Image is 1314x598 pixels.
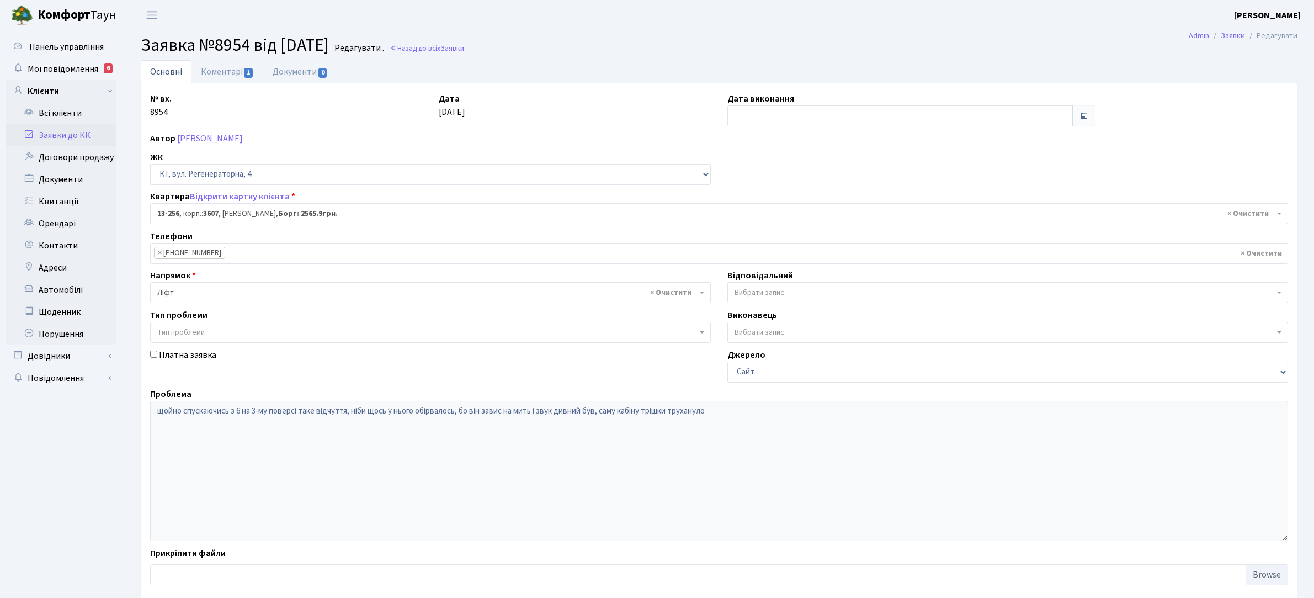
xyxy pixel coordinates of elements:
[1241,248,1282,259] span: Видалити всі елементи
[6,279,116,301] a: Автомобілі
[1221,30,1245,41] a: Заявки
[390,43,464,54] a: Назад до всіхЗаявки
[6,301,116,323] a: Щоденник
[440,43,464,54] span: Заявки
[190,190,290,203] a: Відкрити картку клієнта
[158,247,162,258] span: ×
[278,208,338,219] b: Борг: 2565.9грн.
[150,190,295,203] label: Квартира
[38,6,116,25] span: Таун
[6,146,116,168] a: Договори продажу
[263,60,337,83] a: Документи
[6,102,116,124] a: Всі клієнти
[735,327,784,338] span: Вибрати запис
[430,92,719,126] div: [DATE]
[28,63,98,75] span: Мої повідомлення
[154,247,225,259] li: +380667633245
[6,80,116,102] a: Клієнти
[1172,24,1314,47] nav: breadcrumb
[159,348,216,362] label: Платна заявка
[6,58,116,80] a: Мої повідомлення6
[150,309,208,322] label: Тип проблеми
[150,132,175,145] label: Автор
[157,208,1274,219] span: <b>13-256</b>, корп.: <b>3607</b>, Коренбліт Ксенія Романівна, <b>Борг: 2565.9грн.</b>
[142,92,430,126] div: 8954
[1245,30,1297,42] li: Редагувати
[6,367,116,389] a: Повідомлення
[6,124,116,146] a: Заявки до КК
[318,68,327,78] span: 0
[104,63,113,73] div: 6
[150,388,191,401] label: Проблема
[150,203,1288,224] span: <b>13-256</b>, корп.: <b>3607</b>, Коренбліт Ксенія Романівна, <b>Борг: 2565.9грн.</b>
[157,287,697,298] span: Ліфт
[150,401,1288,541] textarea: щойно спускаючись з 6 на 3-му поверсі таке відчуття, ніби щось у нього обірвалось, бо він завис н...
[6,168,116,190] a: Документи
[6,36,116,58] a: Панель управління
[150,151,163,164] label: ЖК
[138,6,166,24] button: Переключити навігацію
[727,269,793,282] label: Відповідальний
[439,92,460,105] label: Дата
[1234,9,1301,22] a: [PERSON_NAME]
[1189,30,1209,41] a: Admin
[11,4,33,27] img: logo.png
[157,327,205,338] span: Тип проблеми
[157,208,179,219] b: 13-256
[141,60,191,83] a: Основні
[150,92,172,105] label: № вх.
[6,235,116,257] a: Контакти
[150,282,711,303] span: Ліфт
[177,133,243,145] a: [PERSON_NAME]
[29,41,104,53] span: Панель управління
[38,6,91,24] b: Комфорт
[150,547,226,560] label: Прикріпити файли
[727,348,765,362] label: Джерело
[6,257,116,279] a: Адреси
[6,323,116,345] a: Порушення
[727,92,794,105] label: Дата виконання
[1227,208,1269,219] span: Видалити всі елементи
[141,33,329,58] span: Заявка №8954 від [DATE]
[150,230,193,243] label: Телефони
[244,68,253,78] span: 1
[191,60,263,83] a: Коментарі
[150,269,196,282] label: Напрямок
[332,43,384,54] small: Редагувати .
[650,287,691,298] span: Видалити всі елементи
[735,287,784,298] span: Вибрати запис
[6,213,116,235] a: Орендарі
[6,345,116,367] a: Довідники
[203,208,219,219] b: 3607
[6,190,116,213] a: Квитанції
[727,309,777,322] label: Виконавець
